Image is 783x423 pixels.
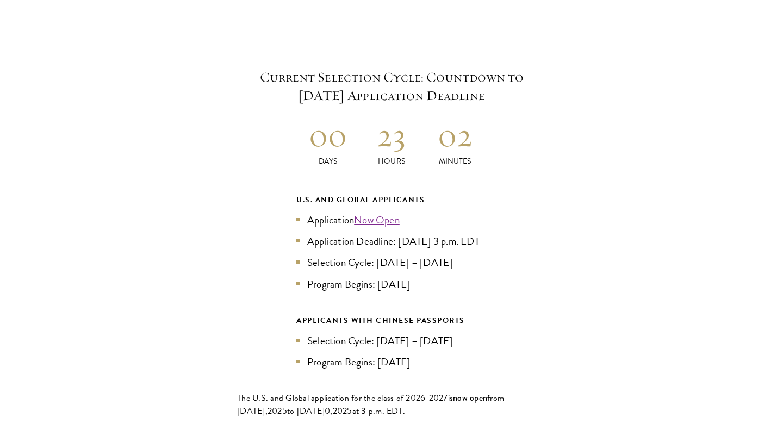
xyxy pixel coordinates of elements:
span: 202 [268,405,282,418]
span: from [DATE], [237,391,504,418]
h2: 02 [423,115,487,155]
span: at 3 p.m. EDT. [352,405,406,418]
p: Minutes [423,155,487,167]
span: is [448,391,453,405]
div: U.S. and Global Applicants [296,193,487,207]
span: 0 [325,405,330,418]
li: Selection Cycle: [DATE] – [DATE] [296,333,487,349]
li: Application Deadline: [DATE] 3 p.m. EDT [296,233,487,249]
span: The U.S. and Global application for the class of 202 [237,391,420,405]
span: 5 [347,405,352,418]
h5: Current Selection Cycle: Countdown to [DATE] Application Deadline [237,68,546,105]
div: APPLICANTS WITH CHINESE PASSPORTS [296,314,487,327]
p: Hours [360,155,424,167]
span: 202 [333,405,347,418]
span: to [DATE] [287,405,325,418]
span: now open [453,391,487,404]
li: Program Begins: [DATE] [296,276,487,292]
a: Now Open [354,212,400,228]
h2: 00 [296,115,360,155]
p: Days [296,155,360,167]
span: 6 [420,391,425,405]
h2: 23 [360,115,424,155]
span: -202 [425,391,443,405]
li: Program Begins: [DATE] [296,354,487,370]
span: 5 [282,405,287,418]
span: 7 [443,391,448,405]
li: Application [296,212,487,228]
span: , [330,405,332,418]
li: Selection Cycle: [DATE] – [DATE] [296,254,487,270]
